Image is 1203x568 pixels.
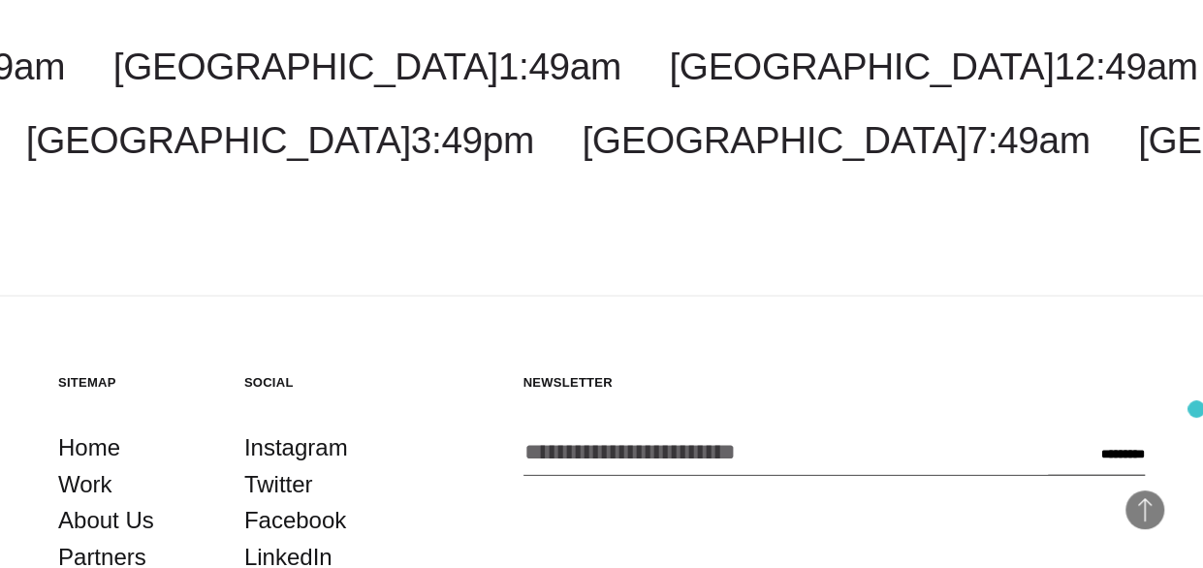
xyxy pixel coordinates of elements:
[669,46,1197,87] a: [GEOGRAPHIC_DATA]12:49am
[113,46,621,87] a: [GEOGRAPHIC_DATA]1:49am
[411,119,534,161] span: 3:49pm
[244,466,313,503] a: Twitter
[498,46,621,87] span: 1:49am
[523,374,1145,391] h5: Newsletter
[58,429,120,466] a: Home
[58,374,215,391] h5: Sitemap
[58,502,154,539] a: About Us
[58,466,112,503] a: Work
[244,374,401,391] h5: Social
[244,502,346,539] a: Facebook
[1125,490,1164,529] button: Back to Top
[582,119,1090,161] a: [GEOGRAPHIC_DATA]7:49am
[966,119,1090,161] span: 7:49am
[26,119,534,161] a: [GEOGRAPHIC_DATA]3:49pm
[1054,46,1197,87] span: 12:49am
[244,429,348,466] a: Instagram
